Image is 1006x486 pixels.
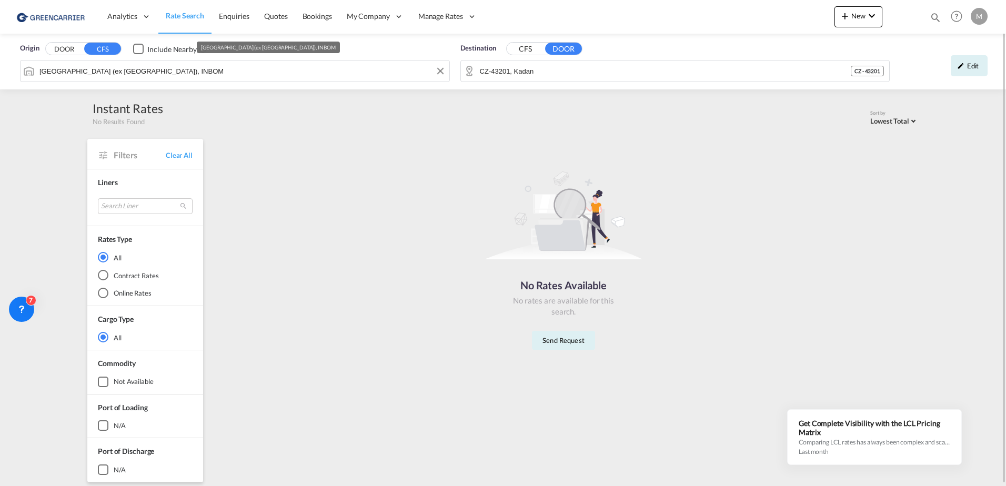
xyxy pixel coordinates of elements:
[948,7,965,25] span: Help
[20,43,39,54] span: Origin
[21,60,449,82] md-input-container: Mumbai (ex Bombay), INBOM
[854,67,880,75] span: CZ - 43201
[114,465,126,474] div: N/A
[133,43,197,54] md-checkbox: Checkbox No Ink
[460,43,496,54] span: Destination
[39,63,444,79] input: Search by Port
[461,60,890,82] md-input-container: CZ-43201,Kadan
[46,43,83,55] button: DOOR
[971,8,988,25] div: M
[303,12,332,21] span: Bookings
[98,359,136,368] span: Commodity
[839,9,851,22] md-icon: icon-plus 400-fg
[98,234,132,245] div: Rates Type
[347,11,390,22] span: My Company
[930,12,941,23] md-icon: icon-magnify
[532,331,595,350] button: Send Request
[93,117,144,126] span: No Results Found
[948,7,971,26] div: Help
[98,252,193,262] md-radio-button: All
[264,12,287,21] span: Quotes
[107,11,137,22] span: Analytics
[834,6,882,27] button: icon-plus 400-fgNewicon-chevron-down
[98,447,154,455] span: Port of Discharge
[114,377,154,386] div: not available
[84,43,121,55] button: CFS
[511,278,616,292] div: No Rates Available
[147,44,197,55] div: Include Nearby
[98,288,193,298] md-radio-button: Online Rates
[930,12,941,27] div: icon-magnify
[93,100,163,117] div: Instant Rates
[507,43,544,55] button: CFS
[98,332,193,342] md-radio-button: All
[219,12,249,21] span: Enquiries
[839,12,878,20] span: New
[870,114,919,126] md-select: Select: Lowest Total
[166,150,193,160] span: Clear All
[870,110,919,117] div: Sort by
[511,295,616,317] div: No rates are available for this search.
[957,62,964,69] md-icon: icon-pencil
[16,5,87,28] img: 757bc1808afe11efb73cddab9739634b.png
[98,314,134,325] div: Cargo Type
[951,55,988,76] div: icon-pencilEdit
[485,170,642,260] img: norateimg.svg
[98,178,117,187] span: Liners
[432,63,448,79] button: Clear Input
[545,43,582,55] button: DOOR
[98,464,193,475] md-checkbox: N/A
[870,117,909,125] span: Lowest Total
[98,403,148,412] span: Port of Loading
[114,149,166,161] span: Filters
[98,270,193,280] md-radio-button: Contract Rates
[418,11,463,22] span: Manage Rates
[480,63,851,79] input: Search by Door
[98,420,193,431] md-checkbox: N/A
[866,9,878,22] md-icon: icon-chevron-down
[166,11,204,20] span: Rate Search
[114,421,126,430] div: N/A
[201,42,335,53] div: [GEOGRAPHIC_DATA] (ex [GEOGRAPHIC_DATA]), INBOM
